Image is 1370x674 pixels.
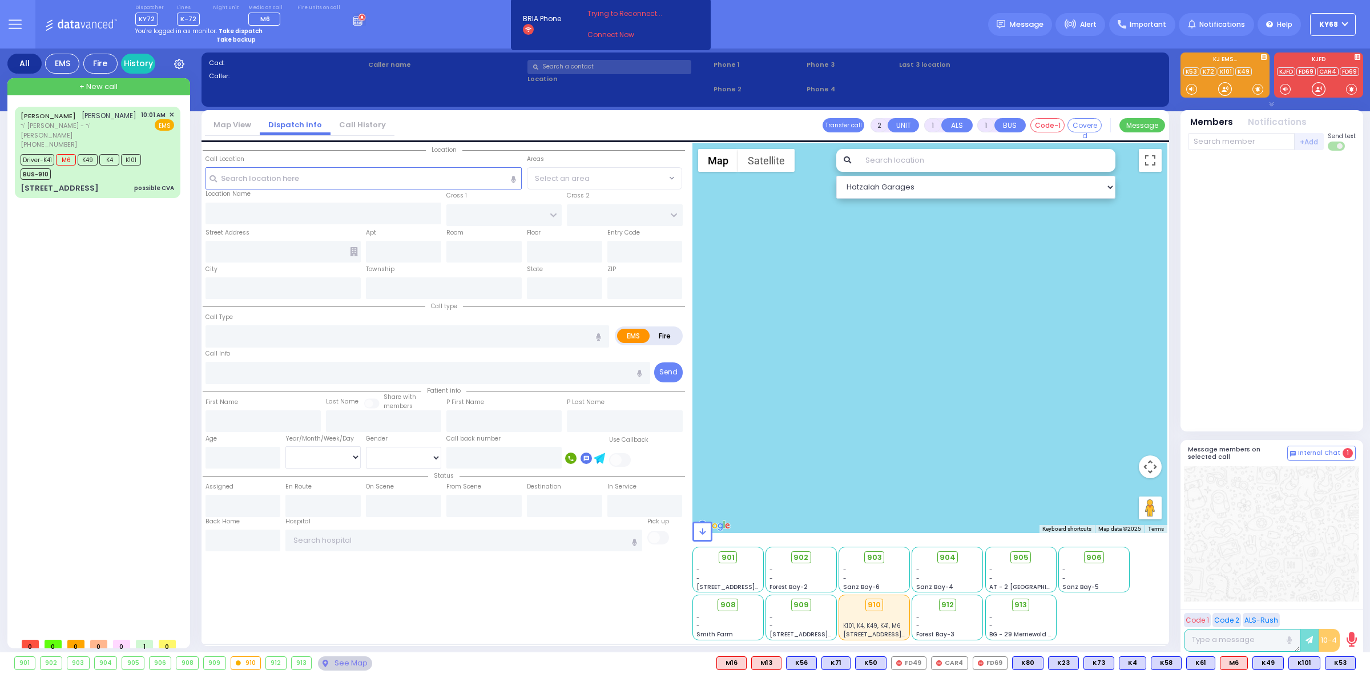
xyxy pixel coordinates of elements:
div: 910 [231,657,261,669]
div: 901 [15,657,35,669]
label: Dispatcher [135,5,164,11]
div: 912 [266,657,286,669]
span: Send text [1328,132,1356,140]
label: In Service [607,482,636,491]
label: Caller name [368,60,524,70]
div: 908 [176,657,198,669]
span: K4 [99,154,119,166]
a: Map View [205,119,260,130]
label: Lines [177,5,200,11]
a: CAR4 [1317,67,1339,76]
span: 0 [67,640,84,648]
label: Destination [527,482,561,491]
div: BLS [1288,656,1320,670]
span: - [989,621,993,630]
span: Patient info [421,386,466,395]
div: BLS [1151,656,1182,670]
span: - [989,566,993,574]
span: [PHONE_NUMBER] [21,140,77,149]
span: EMS [155,119,174,131]
span: Status [428,471,460,480]
div: CAR4 [931,656,968,670]
label: Location Name [205,189,251,199]
a: Dispatch info [260,119,331,130]
span: K-72 [177,13,200,26]
div: Fire [83,54,118,74]
span: - [843,574,847,583]
span: [STREET_ADDRESS][PERSON_NAME] [769,630,877,639]
span: Phone 4 [807,84,896,94]
div: ALS [751,656,781,670]
input: Search hospital [285,530,642,551]
span: - [1062,574,1066,583]
span: ✕ [169,110,174,120]
span: 902 [793,552,808,563]
span: 0 [90,640,107,648]
label: Gender [366,434,388,443]
label: Fire units on call [297,5,340,11]
label: Room [446,228,464,237]
a: K101 [1218,67,1234,76]
span: - [916,566,920,574]
label: Age [205,434,217,443]
span: BUS-910 [21,168,51,180]
div: BLS [1186,656,1215,670]
label: Last Name [326,397,358,406]
label: P Last Name [567,398,605,407]
span: - [916,574,920,583]
button: Transfer call [823,118,864,132]
button: Map camera controls [1139,455,1162,478]
div: 904 [95,657,117,669]
div: possible CVA [134,184,174,192]
span: Select an area [535,173,590,184]
div: 910 [865,599,884,611]
label: Cross 1 [446,191,467,200]
strong: Take dispatch [219,27,263,35]
button: Code 1 [1184,613,1211,627]
button: ALS [941,118,973,132]
label: City [205,265,217,274]
span: Sanz Bay-5 [1062,583,1099,591]
span: 908 [720,599,736,611]
input: Search location here [205,167,522,189]
label: First Name [205,398,238,407]
span: 906 [1086,552,1102,563]
span: AT - 2 [GEOGRAPHIC_DATA] [989,583,1074,591]
div: K50 [855,656,887,670]
span: Sanz Bay-4 [916,583,953,591]
span: 904 [940,552,956,563]
a: KJFD [1277,67,1295,76]
label: Use Callback [609,435,648,445]
span: ky68 [1319,19,1338,30]
input: Search member [1188,133,1295,150]
input: Search location [858,149,1115,172]
a: History [121,54,155,74]
label: ZIP [607,265,616,274]
div: FD49 [891,656,926,670]
div: 906 [150,657,171,669]
button: Internal Chat 1 [1287,446,1356,461]
label: Call back number [446,434,501,443]
a: FD69 [1340,67,1359,76]
div: EMS [45,54,79,74]
span: 909 [793,599,809,611]
span: 913 [1014,599,1027,611]
div: BLS [1325,656,1356,670]
label: Last 3 location [899,60,1030,70]
label: En Route [285,482,312,491]
div: BLS [1048,656,1079,670]
span: Location [426,146,462,154]
div: 913 [292,657,312,669]
span: Important [1130,19,1166,30]
h5: Message members on selected call [1188,446,1287,461]
span: Internal Chat [1298,449,1340,457]
a: K49 [1235,67,1252,76]
span: Trying to Reconnect... [587,9,678,19]
label: Turn off text [1328,140,1346,152]
span: ר' [PERSON_NAME] - ר' [PERSON_NAME] [21,121,137,140]
span: 1 [136,640,153,648]
div: [STREET_ADDRESS] [21,183,99,194]
div: K80 [1012,656,1043,670]
label: P First Name [446,398,484,407]
button: Members [1190,116,1233,129]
